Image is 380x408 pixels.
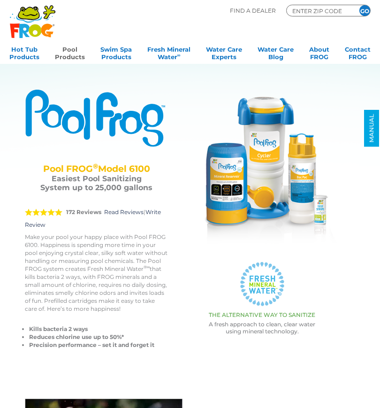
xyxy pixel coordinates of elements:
[29,333,168,341] li: Reduces chlorine use up to 50%*
[29,325,168,333] li: Kills bacteria 2 ways
[258,43,294,62] a: Water CareBlog
[25,208,161,228] a: Write Review
[25,208,62,216] span: 5
[359,5,370,16] input: GO
[364,110,379,147] a: MANUAL
[25,196,168,233] div: |
[25,89,168,147] img: Product Logo
[37,174,156,192] h3: Easiest Pool Sanitizing System up to 25,000 gallons
[291,7,348,15] input: Zip Code Form
[206,43,242,62] a: Water CareExperts
[309,43,329,62] a: AboutFROG
[37,164,156,174] h2: Pool FROG Model 6100
[177,53,181,58] sup: ∞
[230,5,276,16] p: Find A Dealer
[183,321,341,335] p: A fresh approach to clean, clear water using mineral technology.
[345,43,371,62] a: ContactFROG
[93,162,98,170] sup: ®
[147,43,190,62] a: Fresh MineralWater∞
[29,341,168,349] li: Precision performance – set it and forget it
[183,312,341,318] h3: THE ALTERNATIVE WAY TO SANITIZE
[9,43,39,62] a: Hot TubProducts
[100,43,132,62] a: Swim SpaProducts
[66,208,101,216] strong: 172 Reviews
[144,264,150,269] sup: ®∞
[104,208,144,216] a: Read Reviews
[25,233,168,313] p: Make your pool your happy place with Pool FROG 6100. Happiness is spending more time in your pool...
[55,43,85,62] a: PoolProducts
